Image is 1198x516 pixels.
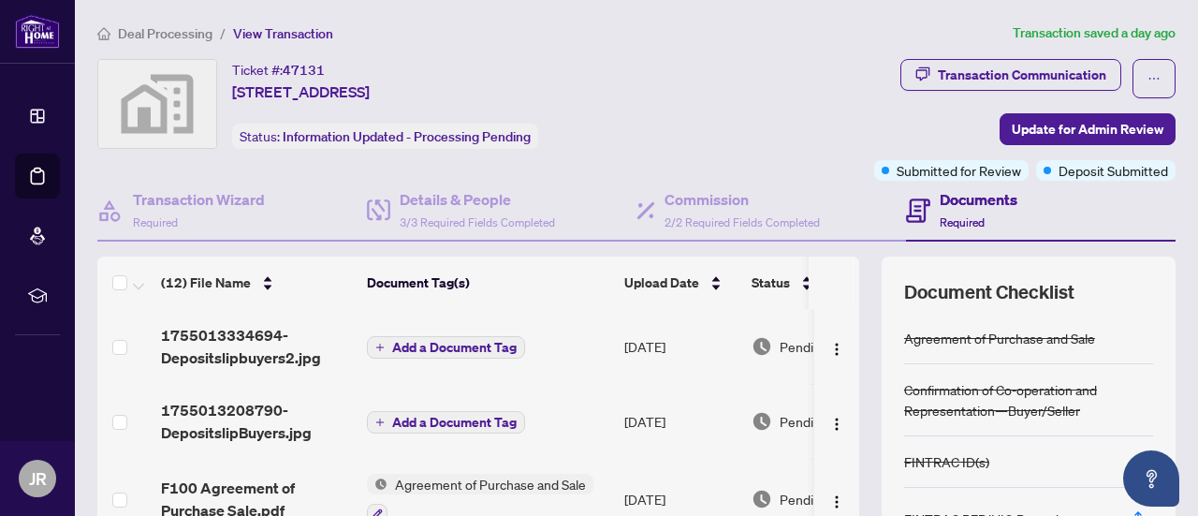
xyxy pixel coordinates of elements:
span: Submitted for Review [897,160,1021,181]
span: 1755013334694-Depositslipbuyers2.jpg [161,324,352,369]
button: Add a Document Tag [367,411,525,434]
div: Confirmation of Co-operation and Representation—Buyer/Seller [904,379,1153,420]
img: logo [15,14,60,49]
span: home [97,27,110,40]
div: Status: [232,124,538,149]
span: Agreement of Purchase and Sale [387,474,593,494]
span: Required [940,215,985,229]
span: Document Checklist [904,279,1074,305]
span: Pending Review [780,336,873,357]
span: Required [133,215,178,229]
button: Update for Admin Review [1000,113,1176,145]
span: 1755013208790-DepositslipBuyers.jpg [161,399,352,444]
span: Pending Review [780,489,873,509]
span: Update for Admin Review [1012,114,1163,144]
h4: Documents [940,188,1017,211]
span: [STREET_ADDRESS] [232,81,370,103]
li: / [220,22,226,44]
div: Agreement of Purchase and Sale [904,328,1095,348]
span: View Transaction [233,25,333,42]
button: Transaction Communication [900,59,1121,91]
article: Transaction saved a day ago [1013,22,1176,44]
h4: Transaction Wizard [133,188,265,211]
button: Add a Document Tag [367,410,525,435]
img: Document Status [752,411,772,432]
img: Logo [829,342,844,357]
h4: Commission [665,188,820,211]
span: 47131 [283,62,325,79]
span: (12) File Name [161,273,251,293]
button: Add a Document Tag [367,336,525,359]
span: Information Updated - Processing Pending [283,128,531,145]
img: Document Status [752,489,772,509]
img: Document Status [752,336,772,357]
span: Status [752,273,790,293]
span: 3/3 Required Fields Completed [400,215,555,229]
th: Status [744,257,903,309]
span: Deal Processing [118,25,212,42]
span: Pending Review [780,411,873,432]
div: Ticket #: [232,59,325,81]
span: ellipsis [1147,72,1161,85]
img: Logo [829,494,844,509]
span: Upload Date [624,273,699,293]
td: [DATE] [617,384,744,459]
span: plus [375,418,385,427]
div: FINTRAC ID(s) [904,451,989,472]
td: [DATE] [617,309,744,384]
button: Logo [822,484,852,514]
span: plus [375,343,385,352]
span: Deposit Submitted [1059,160,1168,181]
span: Add a Document Tag [392,416,517,429]
button: Logo [822,332,852,361]
img: Logo [829,417,844,432]
th: Upload Date [617,257,744,309]
button: Logo [822,406,852,436]
button: Add a Document Tag [367,335,525,360]
span: Add a Document Tag [392,341,517,354]
div: Transaction Communication [938,60,1106,90]
img: Status Icon [367,474,387,494]
span: 2/2 Required Fields Completed [665,215,820,229]
h4: Details & People [400,188,555,211]
th: (12) File Name [153,257,359,309]
th: Document Tag(s) [359,257,617,309]
span: JR [29,465,47,492]
button: Open asap [1123,450,1179,507]
img: svg%3e [98,60,216,148]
